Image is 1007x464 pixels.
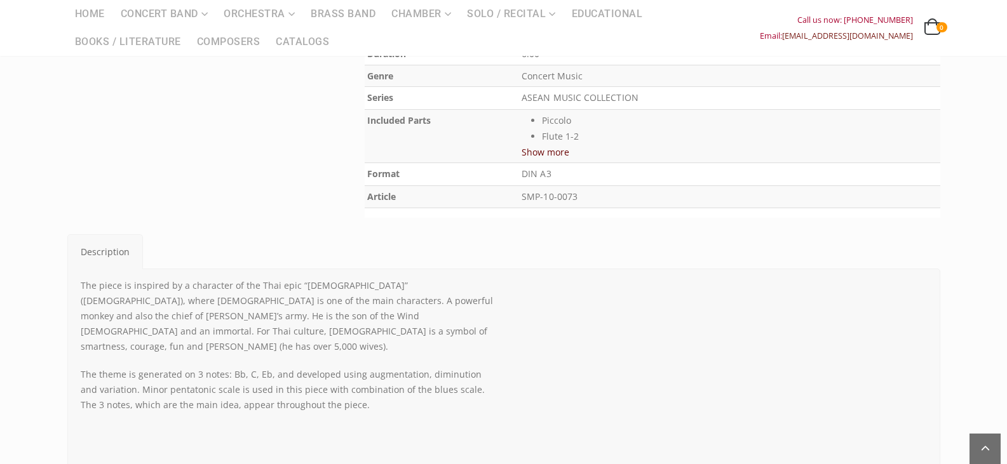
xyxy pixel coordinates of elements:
b: Format [367,168,400,180]
p: ASEAN MUSIC COLLECTION [522,89,937,107]
p: DIN A3 [522,166,937,183]
b: Duration [367,48,406,60]
b: Included Parts [367,114,431,126]
div: Call us now: [PHONE_NUMBER] [760,12,913,28]
div: Email: [760,28,913,44]
p: SMP-10-0073 [522,189,937,206]
b: Genre [367,70,393,82]
a: Books / Literature [67,28,189,56]
a: Description [67,234,143,269]
span: Description [81,246,130,258]
a: [EMAIL_ADDRESS][DOMAIN_NAME] [782,30,913,41]
button: Show more [522,144,569,160]
span: 0 [936,22,947,32]
p: The piece is inspired by a character of the Thai epic “[DEMOGRAPHIC_DATA]” ([DEMOGRAPHIC_DATA]), ... [81,278,494,354]
a: Catalogs [268,28,337,56]
b: Series [367,91,393,103]
td: Concert Music [519,65,940,87]
b: Article [367,190,396,202]
p: The theme is generated on 3 notes: Bb, C, Eb, and developed using augmentation, diminution and va... [81,367,494,413]
li: Flute 1-2 [542,128,937,144]
li: Piccolo [542,112,937,128]
a: Composers [189,28,268,56]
